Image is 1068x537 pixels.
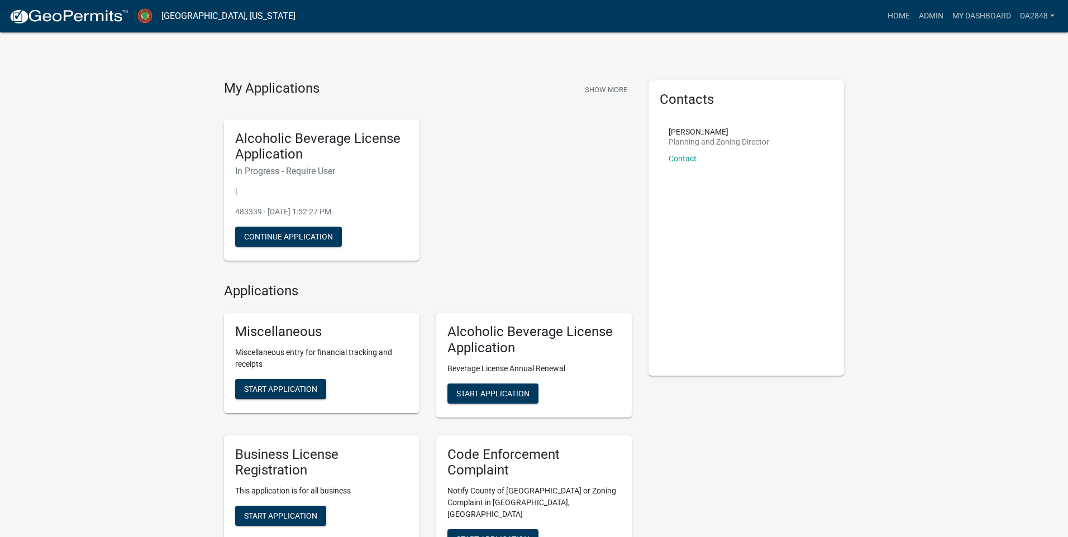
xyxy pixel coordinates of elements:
[244,384,317,393] span: Start Application
[447,383,538,404] button: Start Application
[669,154,697,163] a: Contact
[580,80,632,99] button: Show More
[1015,6,1059,27] a: da2848
[447,447,621,479] h5: Code Enforcement Complaint
[235,379,326,399] button: Start Application
[244,511,317,520] span: Start Application
[914,6,948,27] a: Admin
[235,347,408,370] p: Miscellaneous entry for financial tracking and receipts
[235,206,408,218] p: 483339 - [DATE] 1:52:27 PM
[235,485,408,497] p: This application is for all business
[447,324,621,356] h5: Alcoholic Beverage License Application
[224,80,320,97] h4: My Applications
[224,283,632,299] h4: Applications
[235,227,342,247] button: Continue Application
[669,128,769,136] p: [PERSON_NAME]
[669,138,769,146] p: Planning and Zoning Director
[456,389,530,397] span: Start Application
[447,485,621,520] p: Notify County of [GEOGRAPHIC_DATA] or Zoning Complaint in [GEOGRAPHIC_DATA], [GEOGRAPHIC_DATA]
[235,131,408,163] h5: Alcoholic Beverage License Application
[137,8,152,23] img: Jasper County, Georgia
[161,7,295,26] a: [GEOGRAPHIC_DATA], [US_STATE]
[660,92,833,108] h5: Contacts
[447,363,621,375] p: Beverage License Annual Renewal
[948,6,1015,27] a: My Dashboard
[883,6,914,27] a: Home
[235,506,326,526] button: Start Application
[235,447,408,479] h5: Business License Registration
[235,324,408,340] h5: Miscellaneous
[235,166,408,176] h6: In Progress - Require User
[235,185,408,197] p: |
